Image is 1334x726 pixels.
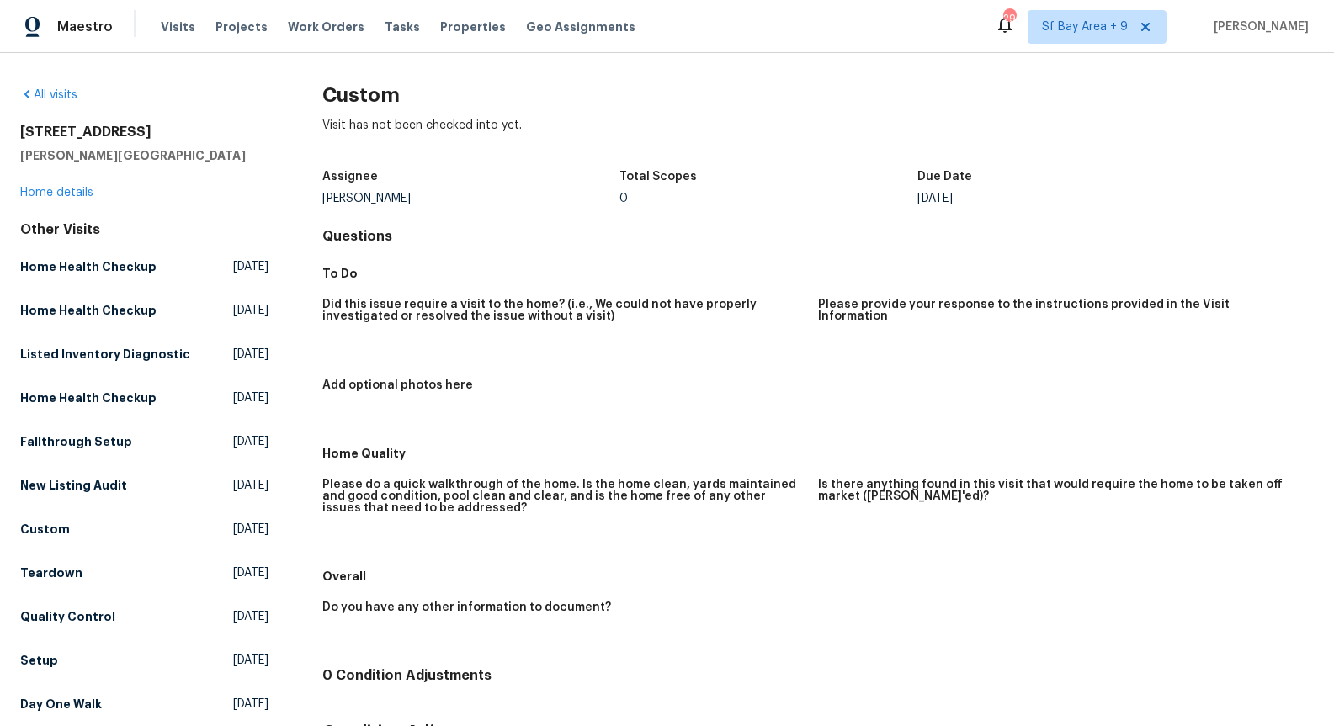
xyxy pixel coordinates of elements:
a: Fallthrough Setup[DATE] [20,427,268,457]
span: Geo Assignments [526,19,635,35]
h5: Add optional photos here [322,379,473,391]
h5: To Do [322,265,1314,282]
a: Home Health Checkup[DATE] [20,383,268,413]
h5: Quality Control [20,608,115,625]
span: [DATE] [233,258,268,275]
h2: Custom [322,87,1314,103]
div: 0 [619,193,917,204]
h4: Questions [322,228,1314,245]
a: Home Health Checkup[DATE] [20,295,268,326]
span: Work Orders [288,19,364,35]
h5: Is there anything found in this visit that would require the home to be taken off market ([PERSON... [818,479,1300,502]
a: Listed Inventory Diagnostic[DATE] [20,339,268,369]
h5: Please do a quick walkthrough of the home. Is the home clean, yards maintained and good condition... [322,479,805,514]
a: Setup[DATE] [20,645,268,676]
h5: Home Health Checkup [20,258,157,275]
span: [DATE] [233,652,268,669]
h5: [PERSON_NAME][GEOGRAPHIC_DATA] [20,147,268,164]
span: [DATE] [233,696,268,713]
span: Projects [215,19,268,35]
a: Quality Control[DATE] [20,601,268,632]
h5: Did this issue require a visit to the home? (i.e., We could not have properly investigated or res... [322,299,805,322]
h5: Total Scopes [619,171,697,183]
span: [PERSON_NAME] [1207,19,1309,35]
h5: Home Health Checkup [20,302,157,319]
h5: Home Health Checkup [20,389,157,406]
h5: Due Date [917,171,972,183]
a: New Listing Audit[DATE] [20,470,268,501]
span: [DATE] [233,346,268,363]
div: [DATE] [917,193,1215,204]
a: Day One Walk[DATE] [20,689,268,719]
div: 29 [1003,10,1015,27]
a: All visits [20,89,77,101]
span: [DATE] [233,564,268,581]
span: [DATE] [233,389,268,406]
span: [DATE] [233,433,268,450]
a: Home details [20,187,93,199]
a: Home Health Checkup[DATE] [20,252,268,282]
span: [DATE] [233,521,268,538]
span: Maestro [57,19,113,35]
span: Sf Bay Area + 9 [1042,19,1128,35]
div: Visit has not been checked into yet. [322,117,1314,161]
h5: Day One Walk [20,696,102,713]
h4: 0 Condition Adjustments [322,667,1314,684]
h5: Custom [20,521,70,538]
h2: [STREET_ADDRESS] [20,124,268,140]
h5: Assignee [322,171,378,183]
h5: Setup [20,652,58,669]
div: Other Visits [20,221,268,238]
span: [DATE] [233,477,268,494]
h5: Fallthrough Setup [20,433,132,450]
div: [PERSON_NAME] [322,193,620,204]
span: [DATE] [233,302,268,319]
span: Tasks [385,21,420,33]
span: Properties [440,19,506,35]
h5: Do you have any other information to document? [322,601,611,613]
a: Teardown[DATE] [20,558,268,588]
h5: New Listing Audit [20,477,127,494]
a: Custom[DATE] [20,514,268,544]
h5: Please provide your response to the instructions provided in the Visit Information [818,299,1300,322]
h5: Overall [322,568,1314,585]
span: Visits [161,19,195,35]
h5: Home Quality [322,445,1314,462]
h5: Teardown [20,564,82,581]
h5: Listed Inventory Diagnostic [20,346,190,363]
span: [DATE] [233,608,268,625]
